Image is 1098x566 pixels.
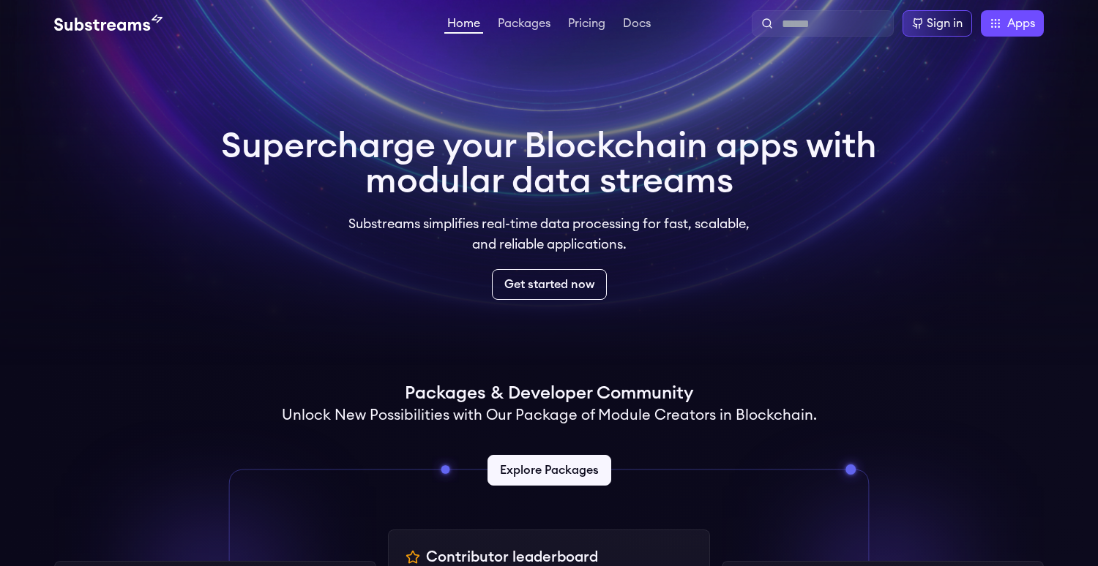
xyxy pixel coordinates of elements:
a: Packages [495,18,553,32]
a: Docs [620,18,654,32]
a: Get started now [492,269,607,300]
h1: Supercharge your Blockchain apps with modular data streams [221,129,877,199]
a: Explore Packages [488,455,611,486]
p: Substreams simplifies real-time data processing for fast, scalable, and reliable applications. [338,214,760,254]
span: Apps [1007,15,1035,32]
img: Substream's logo [54,15,163,32]
h2: Unlock New Possibilities with Our Package of Module Creators in Blockchain. [282,405,817,426]
a: Home [444,18,483,34]
div: Sign in [927,15,963,32]
a: Sign in [903,10,972,37]
h1: Packages & Developer Community [405,382,693,405]
a: Pricing [565,18,608,32]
